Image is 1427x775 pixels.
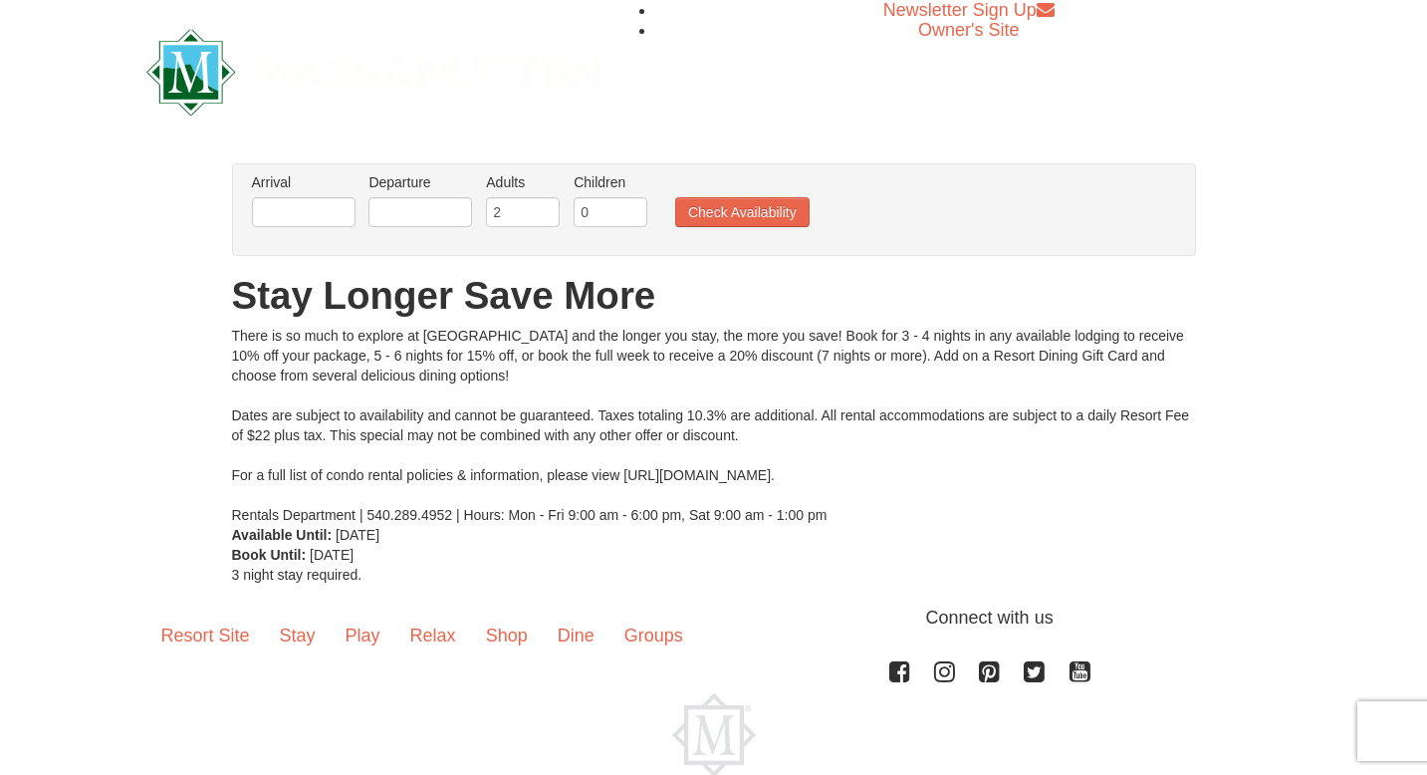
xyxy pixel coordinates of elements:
label: Children [574,172,647,192]
span: [DATE] [336,527,379,543]
a: Groups [609,605,698,666]
a: Shop [471,605,543,666]
h1: Stay Longer Save More [232,276,1196,316]
div: There is so much to explore at [GEOGRAPHIC_DATA] and the longer you stay, the more you save! Book... [232,326,1196,525]
a: Relax [395,605,471,666]
a: Play [331,605,395,666]
a: Massanutten Resort [146,46,602,93]
span: 3 night stay required. [232,567,362,583]
label: Arrival [252,172,356,192]
a: Owner's Site [918,20,1019,40]
a: Dine [543,605,609,666]
p: Connect with us [146,605,1282,632]
strong: Book Until: [232,547,307,563]
a: Stay [265,605,331,666]
a: Resort Site [146,605,265,666]
label: Departure [368,172,472,192]
img: Massanutten Resort Logo [146,29,602,116]
span: [DATE] [310,547,354,563]
strong: Available Until: [232,527,333,543]
button: Check Availability [675,197,810,227]
label: Adults [486,172,560,192]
